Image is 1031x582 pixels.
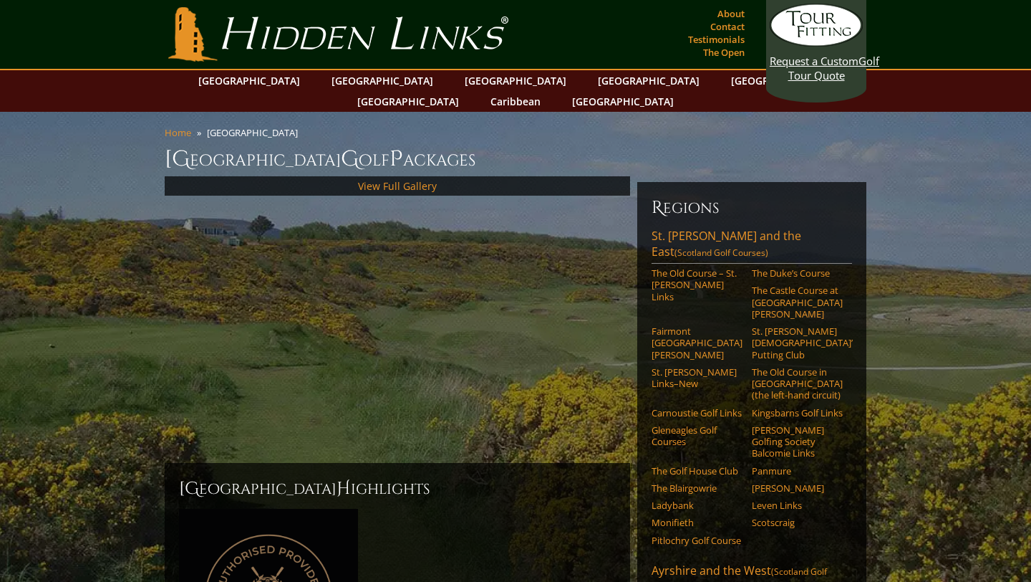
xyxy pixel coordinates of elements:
[752,407,843,419] a: Kingsbarns Golf Links
[652,366,742,390] a: St. [PERSON_NAME] Links–New
[752,285,843,320] a: The Castle Course at [GEOGRAPHIC_DATA][PERSON_NAME]
[770,54,858,68] span: Request a Custom
[358,179,437,193] a: View Full Gallery
[684,29,748,49] a: Testimonials
[389,145,403,173] span: P
[752,366,843,401] a: The Old Course in [GEOGRAPHIC_DATA] (the left-hand circuit)
[165,145,866,173] h1: [GEOGRAPHIC_DATA] olf ackages
[591,70,707,91] a: [GEOGRAPHIC_DATA]
[752,424,843,459] a: [PERSON_NAME] Golfing Society Balcomie Links
[337,477,351,500] span: H
[483,91,548,112] a: Caribbean
[752,465,843,477] a: Panmure
[652,325,742,361] a: Fairmont [GEOGRAPHIC_DATA][PERSON_NAME]
[207,126,304,139] li: [GEOGRAPHIC_DATA]
[652,228,852,264] a: St. [PERSON_NAME] and the East(Scotland Golf Courses)
[752,517,843,528] a: Scotscraig
[724,70,840,91] a: [GEOGRAPHIC_DATA]
[458,70,573,91] a: [GEOGRAPHIC_DATA]
[191,70,307,91] a: [GEOGRAPHIC_DATA]
[674,247,768,259] span: (Scotland Golf Courses)
[350,91,466,112] a: [GEOGRAPHIC_DATA]
[752,482,843,494] a: [PERSON_NAME]
[652,482,742,494] a: The Blairgowrie
[565,91,681,112] a: [GEOGRAPHIC_DATA]
[165,126,191,139] a: Home
[714,4,748,24] a: About
[700,42,748,62] a: The Open
[652,407,742,419] a: Carnoustie Golf Links
[752,325,843,361] a: St. [PERSON_NAME] [DEMOGRAPHIC_DATA]’ Putting Club
[752,267,843,279] a: The Duke’s Course
[707,16,748,37] a: Contact
[652,465,742,477] a: The Golf House Club
[652,424,742,448] a: Gleneagles Golf Courses
[179,477,616,500] h2: [GEOGRAPHIC_DATA] ighlights
[770,4,863,82] a: Request a CustomGolf Tour Quote
[652,196,852,219] h6: Regions
[324,70,440,91] a: [GEOGRAPHIC_DATA]
[652,535,742,546] a: Pitlochry Golf Course
[752,500,843,511] a: Leven Links
[652,517,742,528] a: Monifieth
[652,500,742,511] a: Ladybank
[341,145,359,173] span: G
[652,267,742,302] a: The Old Course – St. [PERSON_NAME] Links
